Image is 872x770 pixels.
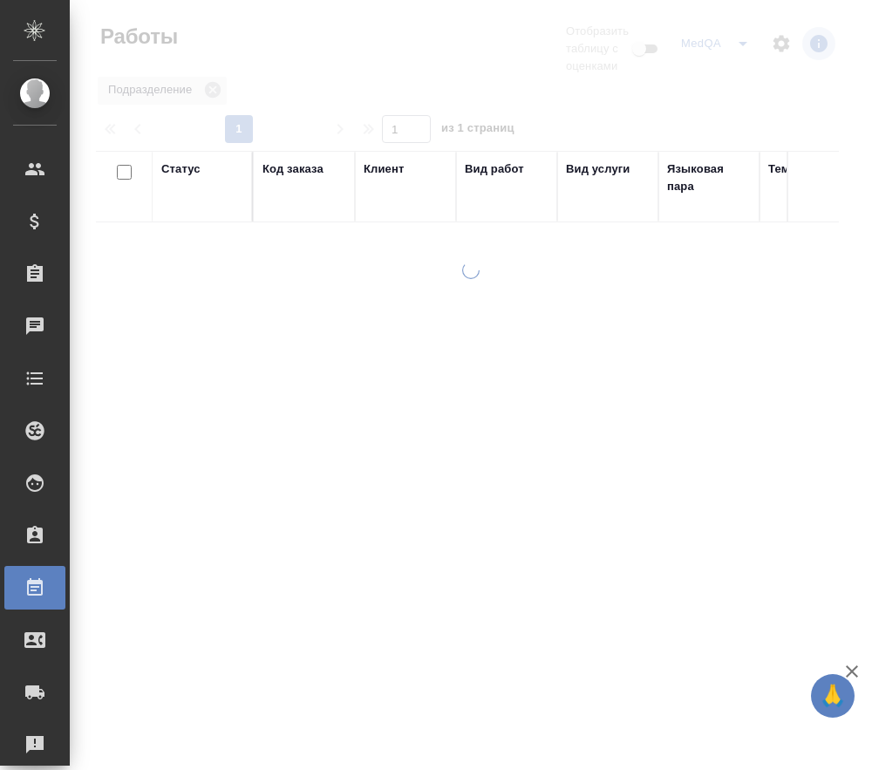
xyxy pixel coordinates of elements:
[667,160,751,195] div: Языковая пара
[818,678,848,714] span: 🙏
[768,160,821,178] div: Тематика
[566,160,630,178] div: Вид услуги
[465,160,524,178] div: Вид работ
[161,160,201,178] div: Статус
[262,160,324,178] div: Код заказа
[364,160,404,178] div: Клиент
[811,674,855,718] button: 🙏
